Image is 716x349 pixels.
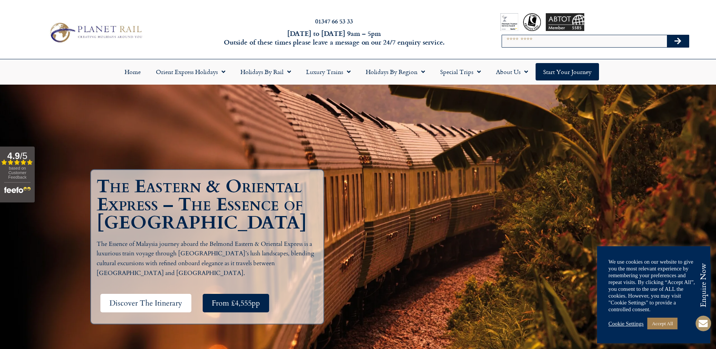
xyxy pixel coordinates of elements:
a: Home [117,63,148,80]
a: Holidays by Rail [233,63,299,80]
nav: Menu [4,63,712,80]
h6: [DATE] to [DATE] 9am – 5pm Outside of these times please leave a message on our 24/7 enquiry serv... [193,29,476,47]
a: Special Trips [433,63,488,80]
div: We use cookies on our website to give you the most relevant experience by remembering your prefer... [608,258,699,313]
a: Orient Express Holidays [148,63,233,80]
a: Accept All [647,318,678,329]
p: The Essence of Malaysia journey aboard the Belmond Eastern & Oriental Express is a luxurious trai... [97,239,322,278]
a: About Us [488,63,536,80]
a: Start your Journey [536,63,599,80]
a: Holidays by Region [358,63,433,80]
a: 01347 66 53 33 [315,17,353,25]
a: From £4,555pp [203,294,269,312]
a: Cookie Settings [608,320,644,327]
span: Discover The Itinerary [109,298,182,308]
span: From £4,555pp [212,298,260,308]
h1: The Eastern & Oriental Express – The Essence of [GEOGRAPHIC_DATA] [97,178,322,232]
button: Search [667,35,689,47]
a: Discover The Itinerary [100,294,191,312]
a: Luxury Trains [299,63,358,80]
img: Planet Rail Train Holidays Logo [46,20,145,45]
